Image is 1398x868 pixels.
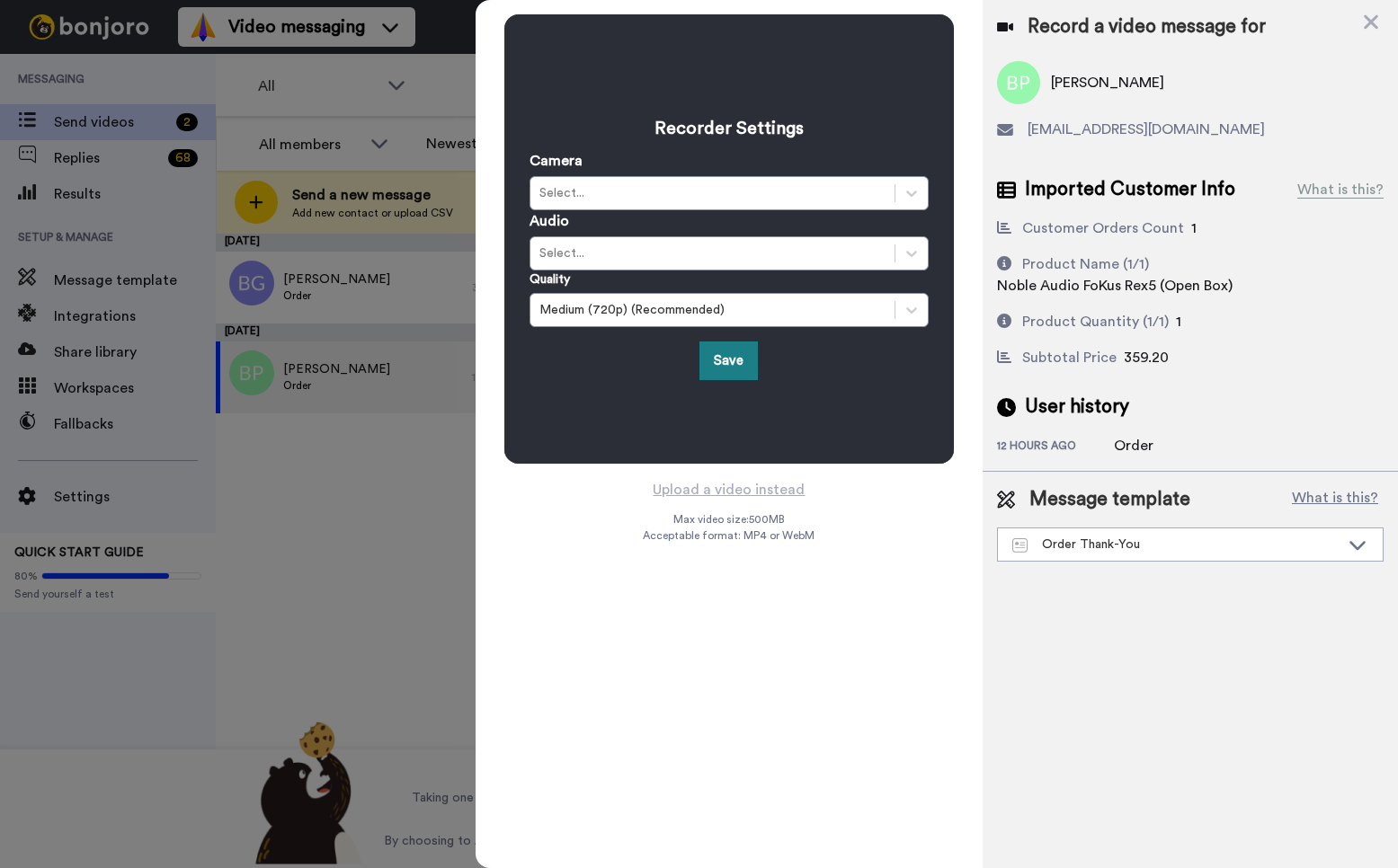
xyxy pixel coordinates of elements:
[1124,350,1169,365] span: 359.20
[643,528,815,543] span: Acceptable format: MP4 or WebM
[1297,179,1384,200] div: What is this?
[997,279,1233,293] span: Noble Audio FoKus Rex5 (Open Box)
[530,150,583,172] label: Camera
[1028,119,1265,140] span: [EMAIL_ADDRESS][DOMAIN_NAME]
[530,270,570,288] label: Quality
[1191,221,1197,235] span: 1
[1012,536,1340,554] div: Order Thank-You
[1287,486,1384,513] button: What is this?
[997,438,1114,456] div: 12 hours ago
[530,116,929,141] h3: Recorder Settings
[699,341,758,380] button: Save
[530,210,569,232] label: Audio
[1022,253,1149,275] div: Product Name (1/1)
[1029,486,1190,513] span: Message template
[1022,217,1184,239] div: Customer Orders Count
[1025,176,1235,203] span: Imported Customer Info
[673,512,785,527] span: Max video size: 500 MB
[1022,311,1169,332] div: Product Quantity (1/1)
[1022,347,1117,368] div: Subtotal Price
[539,244,886,262] div: Select...
[1012,538,1028,553] img: Message-temps.svg
[647,478,810,501] button: Upload a video instead
[1176,314,1181,329] span: 1
[539,301,886,319] div: Medium (720p) (Recommended)
[1114,435,1204,456] div: Order
[1025,394,1129,421] span: User history
[539,184,886,202] div: Select...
